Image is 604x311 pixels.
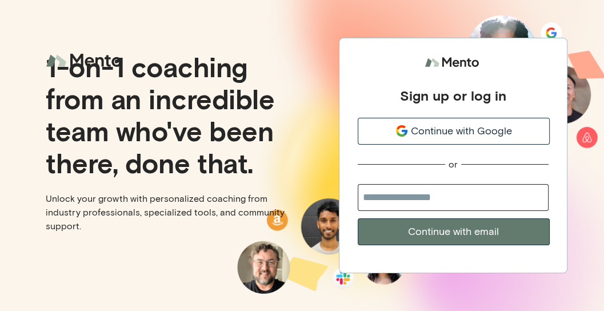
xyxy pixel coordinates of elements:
div: or [449,158,458,170]
span: Continue with Google [411,123,512,139]
button: Continue with email [358,218,550,245]
img: logo.svg [425,52,482,73]
button: Continue with Google [358,118,550,145]
div: Sign up or log in [400,87,506,104]
img: logo [46,46,126,76]
p: Unlock your growth with personalized coaching from industry professionals, specialized tools, and... [46,192,293,233]
p: 1-on-1 coaching from an incredible team who've been there, done that. [46,50,293,178]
